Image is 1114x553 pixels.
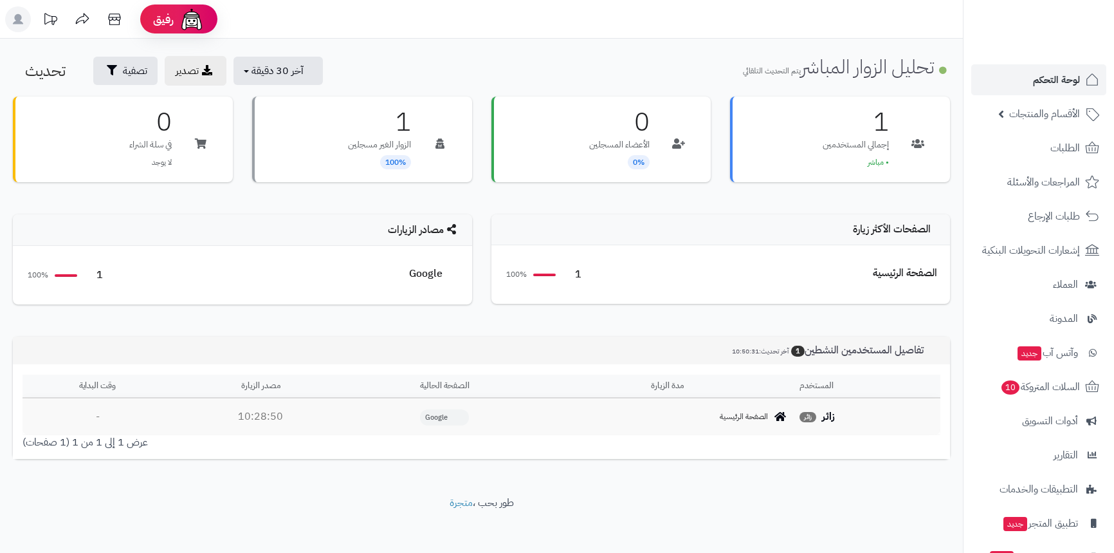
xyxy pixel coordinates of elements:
[732,346,759,356] span: 10:50:31
[1054,446,1078,464] span: التقارير
[971,337,1106,368] a: وآتس آبجديد
[1007,173,1080,191] span: المراجعات والأسئلة
[129,109,172,135] h3: 0
[1028,207,1080,225] span: طلبات الإرجاع
[172,399,349,435] td: 10:28:50
[409,267,459,281] div: Google
[13,435,482,450] div: عرض 1 إلى 1 من 1 (1 صفحات)
[348,109,411,135] h3: 1
[84,268,103,283] span: 1
[1001,380,1019,395] span: 10
[868,156,889,168] span: • مباشر
[540,375,795,398] th: مدة الزيارة
[34,6,66,35] a: تحديثات المنصة
[15,57,86,85] button: تحديث
[589,138,650,151] p: الأعضاء المسجلين
[971,371,1106,402] a: السلات المتروكة10
[1027,10,1102,37] img: logo-2.png
[25,59,66,82] span: تحديث
[179,6,205,32] img: ai-face.png
[971,269,1106,300] a: العملاء
[1000,378,1080,396] span: السلات المتروكة
[165,56,226,86] a: تصدير
[420,409,469,426] span: Google
[562,267,581,282] span: 1
[971,201,1106,232] a: طلبات الإرجاع
[982,241,1080,259] span: إشعارات التحويلات البنكية
[971,167,1106,198] a: المراجعات والأسئلة
[628,155,650,169] span: 0%
[1018,346,1041,361] span: جديد
[1022,412,1078,430] span: أدوات التسويق
[152,156,172,168] span: لا يوجد
[153,12,174,27] span: رفيق
[348,138,411,151] p: الزوار الغير مسجلين
[26,270,48,281] span: 100%
[971,508,1106,539] a: تطبيق المتجرجديد
[971,133,1106,164] a: الطلبات
[791,346,805,357] span: 1
[450,495,473,511] a: متجرة
[743,65,801,77] small: يتم التحديث التلقائي
[794,375,940,398] th: المستخدم
[823,138,889,151] p: إجمالي المستخدمين
[233,57,323,85] button: آخر 30 دقيقة
[971,64,1106,95] a: لوحة التحكم
[23,375,172,398] th: وقت البداية
[504,224,938,236] h4: الصفحات الأكثر زيارة
[971,235,1106,266] a: إشعارات التحويلات البنكية
[1016,344,1078,362] span: وآتس آب
[971,303,1106,334] a: المدونة
[123,63,147,79] span: تصفية
[380,155,411,169] span: 100%
[26,224,459,236] h4: مصادر الزيارات
[589,109,650,135] h3: 0
[96,409,100,424] span: -
[172,375,349,398] th: مصدر الزيارة
[1050,139,1080,157] span: الطلبات
[732,346,789,356] small: آخر تحديث:
[822,409,835,424] strong: زائر
[722,344,940,357] h3: تفاصيل المستخدمين النشطين
[1050,310,1078,328] span: المدونة
[504,269,527,280] span: 100%
[1033,71,1080,89] span: لوحة التحكم
[971,440,1106,471] a: التقارير
[720,411,768,422] span: الصفحة الرئيسية
[93,57,158,85] button: تصفية
[799,412,816,422] span: زائر
[251,63,304,79] span: آخر 30 دقيقة
[129,138,172,151] p: في سلة الشراء
[349,375,540,398] th: الصفحة الحالية
[1009,105,1080,123] span: الأقسام والمنتجات
[743,56,950,77] h1: تحليل الزوار المباشر
[823,109,889,135] h3: 1
[971,406,1106,436] a: أدوات التسويق
[1002,514,1078,532] span: تطبيق المتجر
[1000,480,1078,498] span: التطبيقات والخدمات
[1003,517,1027,531] span: جديد
[971,474,1106,505] a: التطبيقات والخدمات
[873,266,937,281] div: الصفحة الرئيسية
[1053,276,1078,294] span: العملاء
